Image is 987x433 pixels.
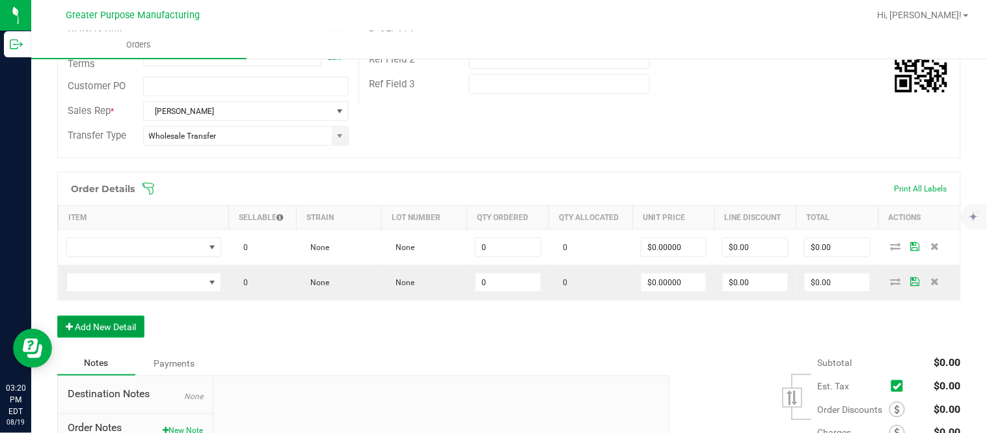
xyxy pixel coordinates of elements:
button: Add New Detail [57,316,144,338]
th: Sellable [229,205,297,229]
input: 0 [476,238,541,257]
span: None [184,392,203,401]
span: Transfer Type [68,130,126,141]
span: Delete Order Detail [925,242,945,250]
h1: Order Details [71,184,135,194]
p: 03:20 PM EDT [6,382,25,417]
span: NO DATA FOUND [66,273,221,292]
input: 0 [642,273,707,292]
th: Lot Number [382,205,467,229]
span: None [304,243,330,252]
input: 0 [723,238,788,257]
span: 0 [557,278,568,287]
input: 0 [723,273,788,292]
span: None [390,243,415,252]
span: 0 [237,243,248,252]
span: $0.00 [934,356,961,369]
th: Unit Price [633,205,715,229]
inline-svg: Outbound [10,38,23,51]
input: 0 [476,273,541,292]
span: [PERSON_NAME] [144,102,332,120]
span: Orders [109,39,169,51]
span: Subtotal [818,357,852,368]
span: 0 [237,278,248,287]
p: 08/19 [6,417,25,427]
span: NO DATA FOUND [66,238,221,257]
span: None [390,278,415,287]
span: Est. Tax [818,381,886,391]
span: Save Order Detail [906,242,925,250]
span: Delete Order Detail [925,277,945,285]
span: Customer PO [68,80,126,92]
span: None [304,278,330,287]
span: Order Discounts [818,404,889,415]
th: Line Discount [714,205,796,229]
span: 0 [557,243,568,252]
span: Destination Notes [68,386,203,402]
span: Save Order Detail [906,277,925,285]
th: Actions [878,205,960,229]
span: Hi, [PERSON_NAME]! [878,10,962,20]
div: Payments [135,352,213,375]
th: Item [59,205,229,229]
qrcode: 00000407 [895,40,947,92]
span: Ref Field 3 [369,78,414,90]
a: Orders [31,31,247,59]
th: Strain [297,205,382,229]
th: Total [796,205,878,229]
img: Scan me! [895,40,947,92]
div: Notes [57,351,135,376]
span: $0.00 [934,403,961,415]
th: Qty Ordered [467,205,549,229]
input: 0 [805,273,870,292]
input: 0 [642,238,707,257]
span: Sales Rep [68,105,111,117]
span: Greater Purpose Manufacturing [66,10,200,21]
span: $0.00 [934,380,961,392]
span: Ref Field 2 [369,53,414,65]
span: Calculate excise tax [891,377,909,395]
input: 0 [805,238,870,257]
th: Qty Allocated [549,205,633,229]
iframe: Resource center [13,329,52,368]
